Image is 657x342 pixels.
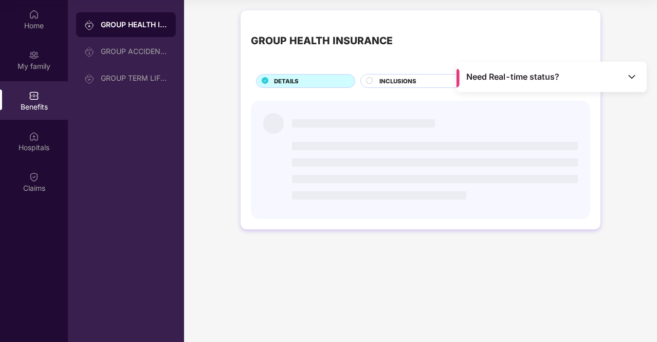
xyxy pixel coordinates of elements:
div: GROUP HEALTH INSURANCE [251,33,393,49]
img: svg+xml;base64,PHN2ZyBpZD0iQmVuZWZpdHMiIHhtbG5zPSJodHRwOi8vd3d3LnczLm9yZy8yMDAwL3N2ZyIgd2lkdGg9Ij... [29,91,39,101]
div: GROUP HEALTH INSURANCE [101,20,168,30]
div: GROUP TERM LIFE INSURANCE [101,74,168,82]
img: svg+xml;base64,PHN2ZyBpZD0iQ2xhaW0iIHhtbG5zPSJodHRwOi8vd3d3LnczLm9yZy8yMDAwL3N2ZyIgd2lkdGg9IjIwIi... [29,172,39,182]
span: INCLUSIONS [379,77,416,86]
img: svg+xml;base64,PHN2ZyB3aWR0aD0iMjAiIGhlaWdodD0iMjAiIHZpZXdCb3g9IjAgMCAyMCAyMCIgZmlsbD0ibm9uZSIgeG... [84,74,95,84]
img: svg+xml;base64,PHN2ZyB3aWR0aD0iMjAiIGhlaWdodD0iMjAiIHZpZXdCb3g9IjAgMCAyMCAyMCIgZmlsbD0ibm9uZSIgeG... [84,20,95,30]
span: Need Real-time status? [466,71,559,82]
img: svg+xml;base64,PHN2ZyBpZD0iSG9tZSIgeG1sbnM9Imh0dHA6Ly93d3cudzMub3JnLzIwMDAvc3ZnIiB3aWR0aD0iMjAiIG... [29,9,39,20]
img: svg+xml;base64,PHN2ZyBpZD0iSG9zcGl0YWxzIiB4bWxucz0iaHR0cDovL3d3dy53My5vcmcvMjAwMC9zdmciIHdpZHRoPS... [29,131,39,141]
img: Toggle Icon [627,71,637,82]
span: DETAILS [274,77,299,86]
img: svg+xml;base64,PHN2ZyB3aWR0aD0iMjAiIGhlaWdodD0iMjAiIHZpZXdCb3g9IjAgMCAyMCAyMCIgZmlsbD0ibm9uZSIgeG... [29,50,39,60]
img: svg+xml;base64,PHN2ZyB3aWR0aD0iMjAiIGhlaWdodD0iMjAiIHZpZXdCb3g9IjAgMCAyMCAyMCIgZmlsbD0ibm9uZSIgeG... [84,47,95,57]
div: GROUP ACCIDENTAL INSURANCE [101,47,168,56]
